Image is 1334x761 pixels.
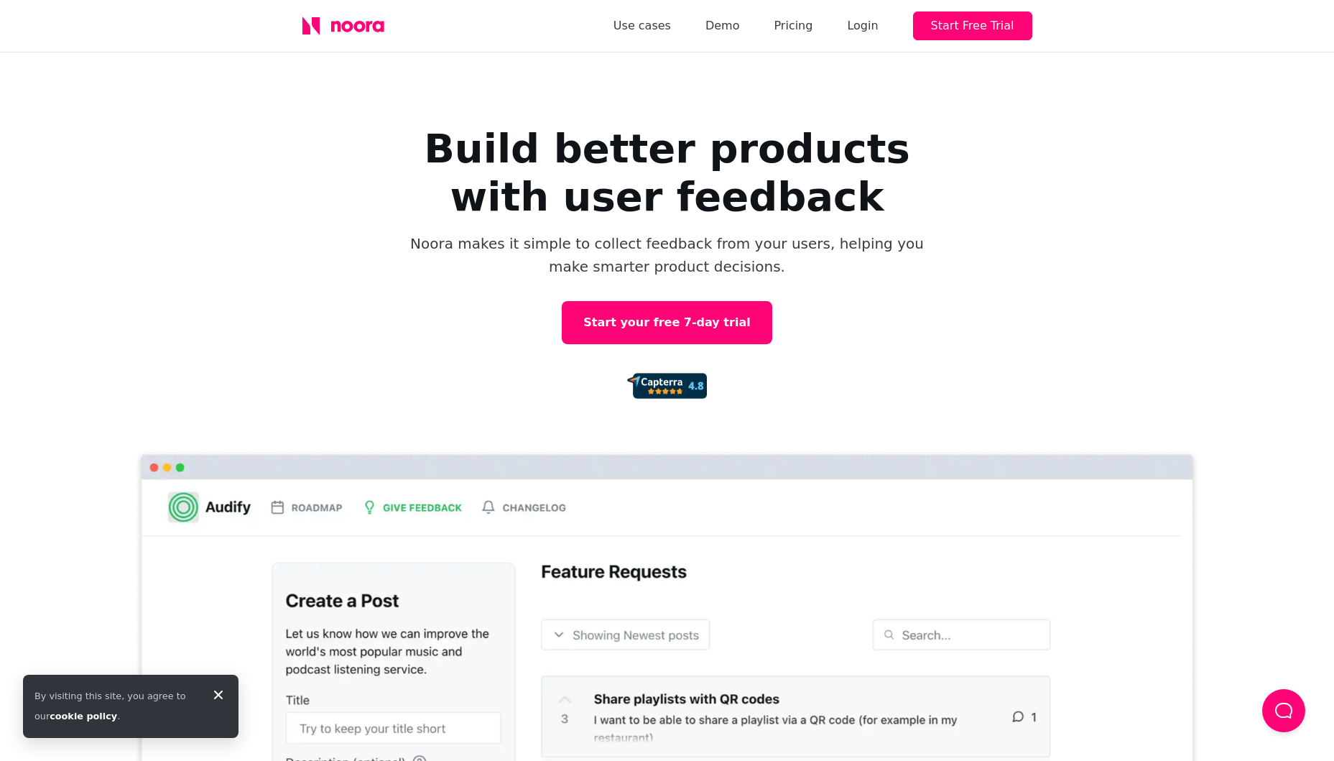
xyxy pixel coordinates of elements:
a: Use cases [613,16,671,36]
a: Start your free 7-day trial [562,301,772,344]
div: Login [847,16,878,36]
button: Load Chat [1262,689,1305,732]
a: cookie policy [50,711,117,721]
p: Noora makes it simple to collect feedback from your users, helping you make smarter product decis... [409,232,926,278]
button: Start Free Trial [913,11,1032,40]
h1: Build better products with user feedback [380,124,955,221]
a: Demo [705,16,740,36]
div: By visiting this site, you agree to our . [34,686,198,727]
a: Pricing [774,16,812,36]
img: 92d72d4f0927c2c8b0462b8c7b01ca97.png [627,373,706,399]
